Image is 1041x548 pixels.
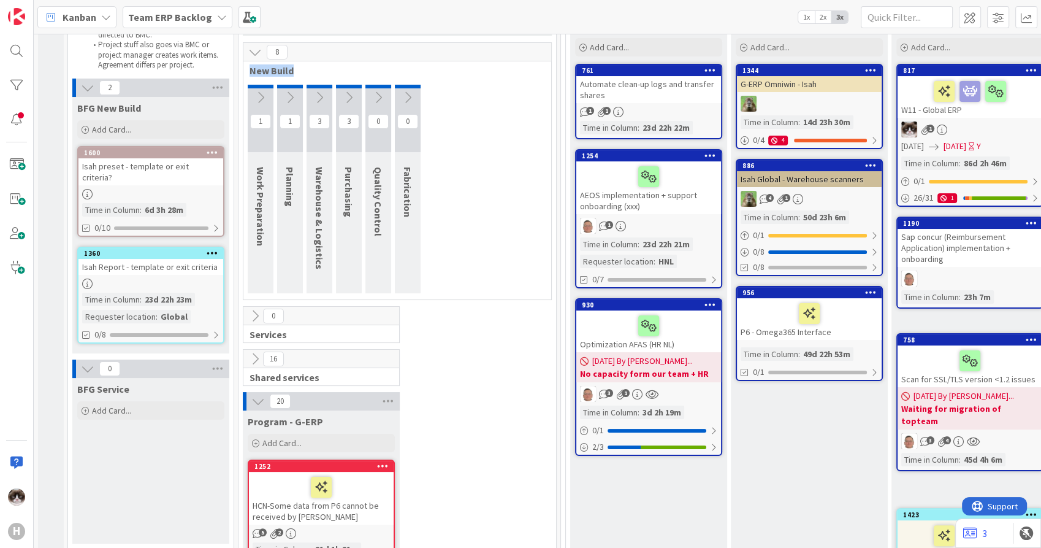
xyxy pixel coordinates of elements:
div: 23d 22h 21m [639,237,693,251]
div: Time in Column [580,121,638,134]
b: Team ERP Backlog [128,11,212,23]
span: : [156,310,158,323]
a: 886Isah Global - Warehouse scannersTTTime in Column:50d 23h 6m0/10/80/8 [736,159,883,276]
span: Work Preparation [254,167,267,246]
span: 1 [605,221,613,229]
div: Time in Column [901,453,959,466]
span: 20 [270,394,291,409]
b: No capacity form our team + HR [580,368,717,380]
span: : [140,203,142,217]
span: 0 / 1 [913,175,925,188]
img: Kv [901,122,917,137]
div: 4 [768,136,788,145]
img: Visit kanbanzone.com [8,8,25,25]
div: 3d 2h 19m [639,406,684,419]
span: 4 [766,194,774,202]
div: lD [576,218,721,234]
span: 3 [309,114,330,129]
div: 14d 23h 30m [800,115,853,129]
img: lD [580,218,596,234]
div: 1600Isah preset - template or exit criteria? [78,147,223,185]
img: TT [741,191,757,207]
div: TT [737,191,882,207]
span: BFG New Build [77,102,141,114]
span: Services [250,328,384,341]
div: 86d 2h 46m [961,156,1010,170]
div: P6 - Omega365 Interface [737,298,882,340]
span: Add Card... [911,42,950,53]
span: Quality Control [372,167,384,236]
div: 1360 [84,249,223,258]
div: Isah Report - template or exit criteria [78,259,223,275]
b: Waiting for migration of topteam [901,403,1039,427]
div: Global [158,310,191,323]
span: 2x [815,11,831,23]
span: 2 [275,528,283,536]
span: 3 [338,114,359,129]
span: : [140,293,142,306]
span: Kanban [63,10,96,25]
span: Add Card... [92,124,131,135]
div: Time in Column [580,237,638,251]
span: 5 [259,528,267,536]
span: Add Card... [262,438,302,449]
div: 45d 4h 6m [961,453,1005,466]
div: 1254 [582,152,721,160]
span: [DATE] By [PERSON_NAME]... [592,355,693,368]
div: 886Isah Global - Warehouse scanners [737,160,882,187]
span: 0 [263,309,284,323]
div: G-ERP Omniwin - Isah [737,76,882,92]
span: 0/1 [753,366,765,379]
span: [DATE] [944,140,966,153]
span: Add Card... [590,42,629,53]
span: 1 [250,114,271,129]
span: 1 [280,114,300,129]
span: : [638,237,639,251]
div: Isah Global - Warehouse scanners [737,171,882,187]
span: Purchasing [343,167,355,217]
div: 1600 [78,147,223,158]
div: 1360Isah Report - template or exit criteria [78,248,223,275]
div: 49d 22h 53m [800,347,853,361]
span: Fabrication [402,167,414,217]
a: 956P6 - Omega365 InterfaceTime in Column:49d 22h 53m0/1 [736,286,883,381]
span: BFG Service [77,383,129,395]
div: 1360 [78,248,223,259]
span: [DATE] By [PERSON_NAME]... [913,390,1014,403]
div: Requester location [82,310,156,323]
span: Shared services [250,371,384,384]
div: Time in Column [741,210,798,224]
img: TT [741,96,757,112]
div: H [8,523,25,540]
span: 8 [267,45,288,60]
span: : [798,347,800,361]
span: 1x [798,11,815,23]
div: 956 [737,287,882,298]
span: : [654,255,655,268]
div: Optimization AFAS (HR NL) [576,311,721,352]
div: 23d 22h 23m [142,293,195,306]
span: Program - G-ERP [248,415,323,428]
div: Time in Column [82,293,140,306]
div: 0/1 [576,423,721,438]
div: 1252HCN-Some data from P6 cannot be received by [PERSON_NAME] [249,461,394,525]
div: 1252 [249,461,394,472]
div: 0/1 [737,228,882,243]
div: 886 [742,161,882,170]
span: 0 / 8 [753,245,765,258]
span: Support [26,2,56,17]
div: 1344G-ERP Omniwin - Isah [737,65,882,92]
span: 3x [831,11,848,23]
div: Time in Column [580,406,638,419]
a: 1360Isah Report - template or exit criteriaTime in Column:23d 22h 23mRequester location:Global0/8 [77,247,224,344]
span: 0 / 4 [753,134,765,147]
div: Time in Column [901,156,959,170]
span: : [638,121,639,134]
a: 930Optimization AFAS (HR NL)[DATE] By [PERSON_NAME]...No capacity form our team + HRlDTime in Col... [575,298,722,456]
img: Kv [8,488,25,506]
div: 23h 7m [961,290,994,304]
a: 3 [963,526,987,541]
div: Requester location [580,255,654,268]
a: 1344G-ERP Omniwin - IsahTTTime in Column:14d 23h 30m0/44 [736,64,883,149]
span: 1 [622,389,630,397]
